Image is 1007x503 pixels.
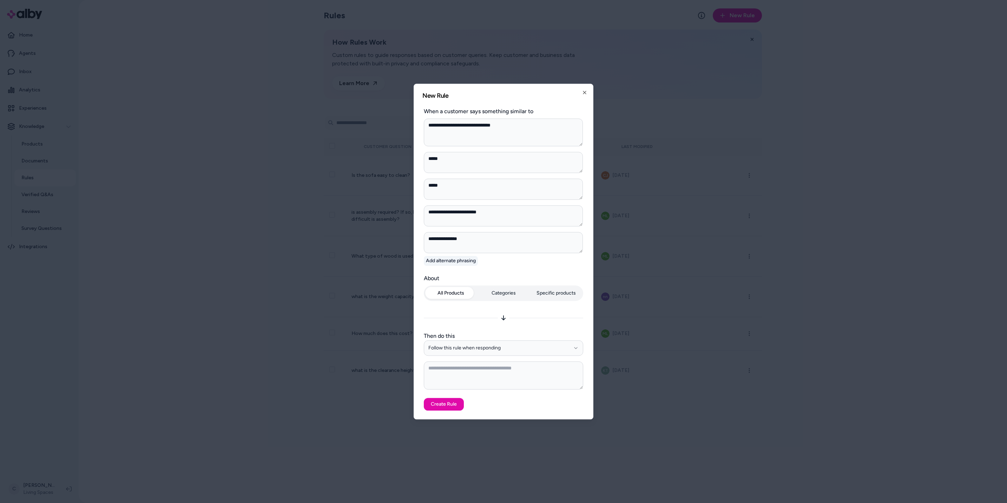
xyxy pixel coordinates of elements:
[424,275,583,283] label: About
[425,287,476,300] button: All Products
[424,398,464,411] button: Create Rule
[422,92,585,99] h2: New Rule
[424,332,583,341] label: Then do this
[424,256,478,266] button: Add alternate phrasing
[424,107,583,116] label: When a customer says something similar to
[478,287,529,300] button: Categories
[531,287,582,300] button: Specific products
